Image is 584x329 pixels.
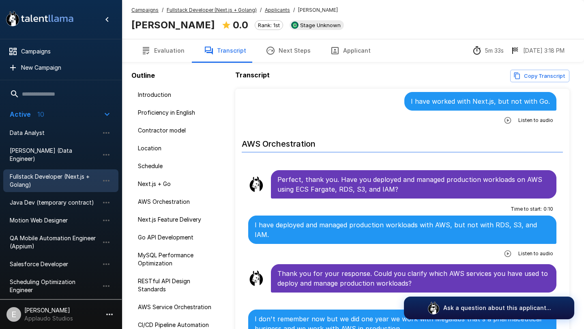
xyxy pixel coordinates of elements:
[138,251,219,267] span: MySQL Performance Optimization
[523,47,565,55] p: [DATE] 3:18 PM
[256,39,320,62] button: Next Steps
[131,230,225,245] div: Go API Development
[131,194,225,209] div: AWS Orchestration
[472,46,504,56] div: The time between starting and completing the interview
[138,180,219,188] span: Next.js + Go
[131,300,225,314] div: AWS Service Orchestration
[290,20,344,30] div: View profile in SmartRecruiters
[511,205,542,213] span: Time to start :
[138,198,219,206] span: AWS Orchestration
[138,303,219,311] span: AWS Service Orchestration
[131,7,159,13] u: Campaigns
[131,248,225,271] div: MySQL Performance Optimization
[248,270,264,286] img: llama_clean.png
[411,96,550,106] p: I have worked with Next.js, but not with Go.
[255,220,550,239] p: I have deployed and managed production workloads with AWS, but not with RDS, S3, and IAM.
[162,6,163,14] span: /
[131,71,155,79] b: Outline
[138,91,219,99] span: Introduction
[131,177,225,191] div: Next.js + Go
[131,105,225,120] div: Proficiency in English
[242,131,563,152] h6: AWS Orchestration
[518,250,553,258] span: Listen to audio
[293,6,295,14] span: /
[543,205,553,213] span: 0 : 10
[131,159,225,173] div: Schedule
[297,22,344,28] span: Stage Unknown
[194,39,256,62] button: Transcript
[235,71,270,79] b: Transcript
[260,6,262,14] span: /
[427,301,440,314] img: logo_glasses@2x.png
[298,6,338,14] span: [PERSON_NAME]
[443,304,551,312] p: Ask a question about this applicant...
[138,144,219,152] span: Location
[404,297,574,319] button: Ask a question about this applicant...
[131,39,194,62] button: Evaluation
[138,321,219,329] span: CI/CD Pipeline Automation
[138,162,219,170] span: Schedule
[518,116,553,124] span: Listen to audio
[131,88,225,102] div: Introduction
[138,109,219,117] span: Proficiency in English
[510,70,569,82] button: Copy transcript
[131,19,215,31] b: [PERSON_NAME]
[131,212,225,227] div: Next.js Feature Delivery
[138,233,219,241] span: Go API Development
[167,7,257,13] u: Fullstack Developer (Next.js + Golang)
[248,176,264,192] img: llama_clean.png
[131,123,225,138] div: Contractor model
[131,141,225,156] div: Location
[485,47,504,55] p: 5m 33s
[277,175,550,194] p: Perfect, thank you. Have you deployed and managed production workloads on AWS using ECS Fargate, ...
[138,216,219,224] span: Next.js Feature Delivery
[320,39,380,62] button: Applicant
[255,22,283,28] span: Rank: 1st
[277,269,550,288] p: Thank you for your response. Could you clarify which AWS services you have used to deploy and man...
[131,274,225,297] div: RESTful API Design Standards
[138,126,219,135] span: Contractor model
[510,46,565,56] div: The date and time when the interview was completed
[233,19,248,31] b: 0.0
[138,277,219,293] span: RESTful API Design Standards
[265,7,290,13] u: Applicants
[291,21,298,29] img: smartrecruiters_logo.jpeg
